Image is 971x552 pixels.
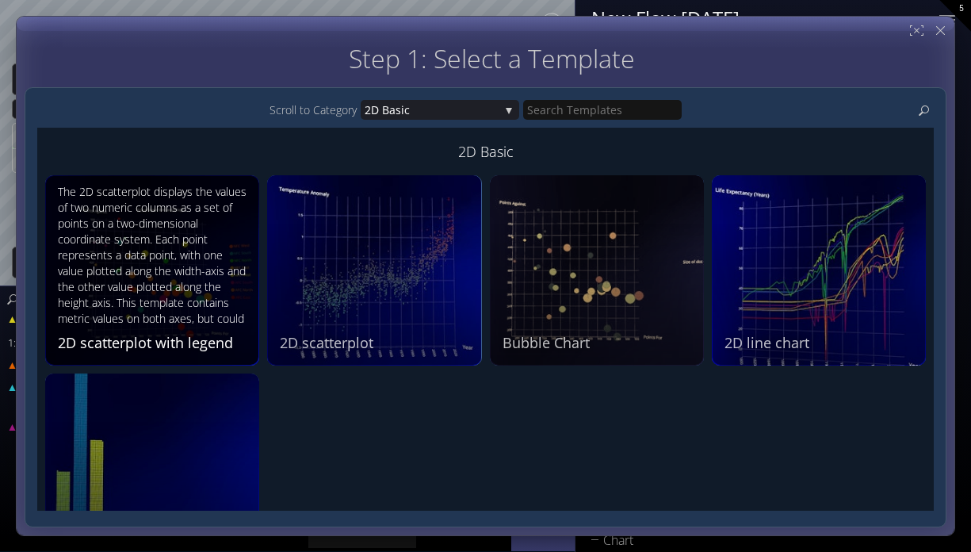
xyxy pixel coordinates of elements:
img: 243464.jpg [45,175,259,366]
div: Chart [591,531,935,550]
img: 232348.jpg [712,175,926,366]
div: New Flow [DATE] [591,8,919,28]
div: Bubble Chart [503,333,695,353]
img: 308124.jpg [490,175,704,366]
div: Scroll to Category [270,100,361,120]
input: Search Templates [523,100,682,120]
div: 2D scatterplot with legend [58,333,250,353]
span: Step 1: Select a Template [349,41,635,75]
div: 2D scatterplot [280,333,472,353]
div: 1: New Text 1 [2,402,202,420]
div: 1: DataSet1_Top_20_Happiest_Countries_2017_2023_with_coords.csv [2,334,202,351]
div: The 2D scatterplot displays the values of two numeric columns as a set of points on a two-dimensi... [58,184,250,329]
div: 2D line chart [724,333,917,353]
div: Undo action [12,247,76,278]
span: 2D Bas [365,100,401,120]
div: 2D Basic [45,136,926,167]
span: ic [401,100,499,120]
img: 232347.jpg [267,175,481,366]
